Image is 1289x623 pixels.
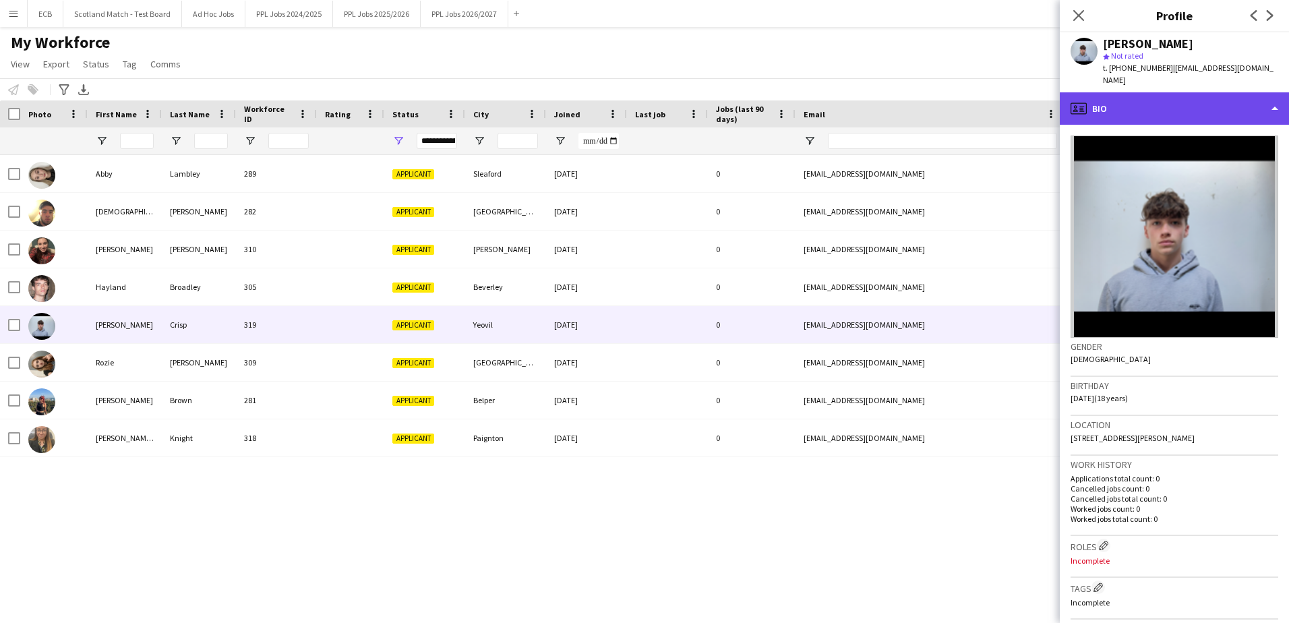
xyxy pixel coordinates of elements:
h3: Location [1071,419,1278,431]
span: View [11,58,30,70]
div: Beverley [465,268,546,305]
h3: Work history [1071,458,1278,471]
img: Hayland Broadley [28,275,55,302]
div: [DATE] [546,344,627,381]
div: [EMAIL_ADDRESS][DOMAIN_NAME] [796,155,1065,192]
div: [PERSON_NAME] [88,231,162,268]
div: 310 [236,231,317,268]
a: Tag [117,55,142,73]
div: [PERSON_NAME] [88,306,162,343]
span: First Name [96,109,137,119]
div: 281 [236,382,317,419]
div: [DATE] [546,155,627,192]
button: Open Filter Menu [473,135,485,147]
span: My Workforce [11,32,110,53]
p: Incomplete [1071,556,1278,566]
input: Last Name Filter Input [194,133,228,149]
div: [EMAIL_ADDRESS][DOMAIN_NAME] [796,231,1065,268]
h3: Gender [1071,340,1278,353]
button: Open Filter Menu [804,135,816,147]
a: Status [78,55,115,73]
span: Applicant [392,434,434,444]
button: ECB [28,1,63,27]
h3: Profile [1060,7,1289,24]
img: Joe Crisp [28,313,55,340]
span: Photo [28,109,51,119]
h3: Birthday [1071,380,1278,392]
span: Jobs (last 90 days) [716,104,771,124]
div: [PERSON_NAME] [88,382,162,419]
div: [DATE] [546,382,627,419]
p: Worked jobs count: 0 [1071,504,1278,514]
h3: Tags [1071,581,1278,595]
span: Workforce ID [244,104,293,124]
button: PPL Jobs 2025/2026 [333,1,421,27]
div: Broadley [162,268,236,305]
span: Status [392,109,419,119]
div: [EMAIL_ADDRESS][DOMAIN_NAME] [796,268,1065,305]
img: Hannah Norris [28,237,55,264]
div: Bio [1060,92,1289,125]
div: Sleaford [465,155,546,192]
div: 0 [708,155,796,192]
div: [DATE] [546,231,627,268]
button: PPL Jobs 2024/2025 [245,1,333,27]
div: [PERSON_NAME] [1103,38,1193,50]
div: Hayland [88,268,162,305]
img: Samantha Brown [28,388,55,415]
span: Applicant [392,283,434,293]
p: Cancelled jobs count: 0 [1071,483,1278,494]
div: [EMAIL_ADDRESS][DOMAIN_NAME] [796,382,1065,419]
span: Tag [123,58,137,70]
div: Brown [162,382,236,419]
img: Arian Afshari [28,200,55,227]
span: Applicant [392,396,434,406]
input: Email Filter Input [828,133,1057,149]
a: View [5,55,35,73]
span: [DEMOGRAPHIC_DATA] [1071,354,1151,364]
button: Ad Hoc Jobs [182,1,245,27]
p: Worked jobs total count: 0 [1071,514,1278,524]
img: Crew avatar or photo [1071,136,1278,338]
div: 282 [236,193,317,230]
input: Joined Filter Input [578,133,619,149]
span: Comms [150,58,181,70]
div: [GEOGRAPHIC_DATA] [465,344,546,381]
p: Incomplete [1071,597,1278,607]
div: [EMAIL_ADDRESS][DOMAIN_NAME] [796,306,1065,343]
div: [GEOGRAPHIC_DATA] [465,193,546,230]
div: Rozie [88,344,162,381]
div: 0 [708,231,796,268]
span: Joined [554,109,580,119]
div: [EMAIL_ADDRESS][DOMAIN_NAME] [796,419,1065,456]
div: [DATE] [546,419,627,456]
span: Applicant [392,207,434,217]
span: Last job [635,109,665,119]
span: | [EMAIL_ADDRESS][DOMAIN_NAME] [1103,63,1273,85]
img: Stephanie Louise Knight [28,426,55,453]
span: t. [PHONE_NUMBER] [1103,63,1173,73]
div: [PERSON_NAME] [162,231,236,268]
p: Cancelled jobs total count: 0 [1071,494,1278,504]
div: 0 [708,193,796,230]
app-action-btn: Advanced filters [56,82,72,98]
button: Open Filter Menu [554,135,566,147]
span: Rating [325,109,351,119]
div: 309 [236,344,317,381]
div: [DATE] [546,268,627,305]
span: Last Name [170,109,210,119]
a: Export [38,55,75,73]
div: Yeovil [465,306,546,343]
div: 0 [708,419,796,456]
div: 0 [708,268,796,305]
button: Open Filter Menu [170,135,182,147]
div: Abby [88,155,162,192]
div: [EMAIL_ADDRESS][DOMAIN_NAME] [796,344,1065,381]
div: Knight [162,419,236,456]
button: Open Filter Menu [244,135,256,147]
input: Workforce ID Filter Input [268,133,309,149]
div: Paignton [465,419,546,456]
span: Not rated [1111,51,1143,61]
div: [DEMOGRAPHIC_DATA] [88,193,162,230]
div: [DATE] [546,306,627,343]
